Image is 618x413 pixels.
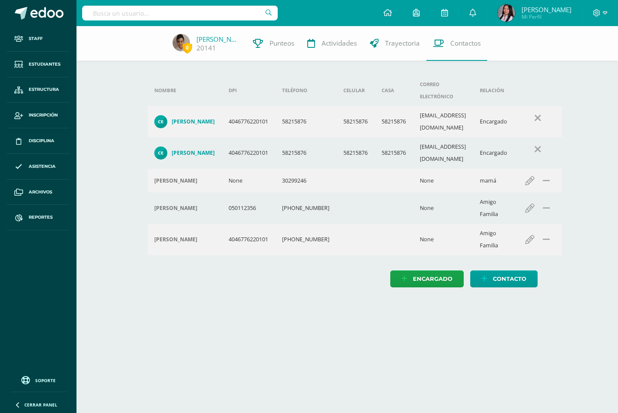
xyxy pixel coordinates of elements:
[322,39,357,48] span: Actividades
[7,205,70,230] a: Reportes
[413,106,473,137] td: [EMAIL_ADDRESS][DOMAIN_NAME]
[154,147,215,160] a: [PERSON_NAME]
[7,77,70,103] a: Estructura
[7,154,70,180] a: Asistencia
[173,34,190,51] img: de9c6f06f74527a27641bcbc42a57808.png
[222,75,275,106] th: DPI
[29,214,53,221] span: Reportes
[363,26,426,61] a: Trayectoria
[222,193,275,224] td: 050112356
[154,147,167,160] img: d6a1a4ab9274425deed40014a46f95b5.png
[473,75,514,106] th: Relación
[336,106,375,137] td: 58215876
[413,271,452,287] span: Encargado
[154,236,197,243] h4: [PERSON_NAME]
[222,224,275,255] td: 4046776220101
[522,13,571,20] span: Mi Perfil
[493,271,526,287] span: Contacto
[473,137,514,169] td: Encargado
[426,26,487,61] a: Contactos
[29,163,56,170] span: Asistencia
[7,128,70,154] a: Disciplina
[154,115,215,128] a: [PERSON_NAME]
[147,75,222,106] th: Nombre
[473,169,514,193] td: mamá
[413,224,473,255] td: None
[35,377,56,383] span: Soporte
[275,169,336,193] td: 30299246
[375,106,413,137] td: 58215876
[7,26,70,52] a: Staff
[222,106,275,137] td: 4046776220101
[413,137,473,169] td: [EMAIL_ADDRESS][DOMAIN_NAME]
[154,177,197,184] h4: [PERSON_NAME]
[154,205,215,212] div: Luis Chang
[413,193,473,224] td: None
[301,26,363,61] a: Actividades
[275,193,336,224] td: [PHONE_NUMBER]
[390,270,464,287] a: Encargado
[450,39,481,48] span: Contactos
[196,35,240,43] a: [PERSON_NAME]
[413,169,473,193] td: None
[246,26,301,61] a: Punteos
[413,75,473,106] th: Correo electrónico
[196,43,216,53] a: 20141
[336,75,375,106] th: Celular
[375,137,413,169] td: 58215876
[275,106,336,137] td: 58215876
[24,402,57,408] span: Cerrar panel
[222,137,275,169] td: 4046776220101
[29,61,60,68] span: Estudiantes
[275,137,336,169] td: 58215876
[172,150,215,157] h4: [PERSON_NAME]
[10,374,66,386] a: Soporte
[385,39,420,48] span: Trayectoria
[154,236,215,243] div: David Franco
[269,39,294,48] span: Punteos
[154,205,197,212] h4: [PERSON_NAME]
[336,137,375,169] td: 58215876
[154,115,167,128] img: d6a1a4ab9274425deed40014a46f95b5.png
[7,103,70,128] a: Inscripción
[473,106,514,137] td: Encargado
[29,112,58,119] span: Inscripción
[183,42,192,53] span: 0
[29,189,52,196] span: Archivos
[275,224,336,255] td: [PHONE_NUMBER]
[154,177,215,184] div: Yulissa
[375,75,413,106] th: Casa
[29,86,59,93] span: Estructura
[473,224,514,255] td: Amigo Familia
[522,5,571,14] span: [PERSON_NAME]
[29,35,43,42] span: Staff
[172,118,215,125] h4: [PERSON_NAME]
[275,75,336,106] th: Teléfono
[473,193,514,224] td: Amigo Familia
[7,52,70,77] a: Estudiantes
[498,4,515,22] img: 1c4a8e29229ca7cba10d259c3507f649.png
[29,137,54,144] span: Disciplina
[470,270,538,287] a: Contacto
[82,6,278,20] input: Busca un usuario...
[222,169,275,193] td: None
[7,180,70,205] a: Archivos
